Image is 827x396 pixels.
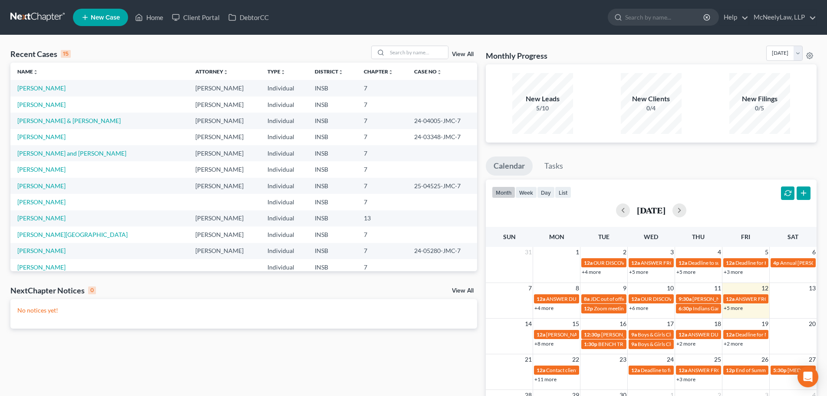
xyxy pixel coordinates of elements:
td: 24-03348-JMC-7 [407,129,477,145]
td: INSB [308,145,357,161]
span: 17 [666,319,675,329]
td: 7 [357,226,407,243]
div: 5/10 [512,104,573,113]
a: [PERSON_NAME] and [PERSON_NAME] [17,150,126,157]
a: [PERSON_NAME] [17,263,66,271]
span: 7 [527,283,533,293]
span: 12a [584,260,593,266]
td: [PERSON_NAME] [188,243,260,259]
span: [PERSON_NAME]- Mediation [692,296,759,302]
i: unfold_more [223,70,228,75]
i: unfold_more [280,70,286,75]
i: unfold_more [437,70,442,75]
span: 12a [726,260,735,266]
span: ANSWER FROM [PERSON_NAME] DUE [DATE] [688,367,797,373]
a: [PERSON_NAME] [17,214,66,222]
td: 7 [357,97,407,113]
td: INSB [308,80,357,96]
td: [PERSON_NAME] [188,97,260,113]
span: ANSWER FROM FARMERS BANK DUE [DATE] [641,260,747,266]
td: [PERSON_NAME] [188,210,260,226]
span: 6:30p [679,305,692,312]
td: Individual [260,129,308,145]
span: 12a [537,296,545,302]
td: INSB [308,243,357,259]
span: OUR DISCOVERY RESPONSES DUE [DATE] [641,296,740,302]
h2: [DATE] [637,206,666,215]
a: +4 more [534,305,554,311]
a: Tasks [537,156,571,176]
td: Individual [260,80,308,96]
span: Indians Game [693,305,724,312]
td: INSB [308,259,357,275]
span: 12a [537,367,545,373]
span: End of Summer Cookout [736,367,791,373]
span: Boys & Girls Club Agency Review [638,341,712,347]
a: +11 more [534,376,557,383]
span: 4 [717,247,722,257]
span: 20 [808,319,817,329]
a: +8 more [534,340,554,347]
td: 7 [357,243,407,259]
a: +2 more [676,340,695,347]
td: 7 [357,129,407,145]
td: 7 [357,80,407,96]
span: Zoom meeting with [PERSON_NAME] [594,305,679,312]
a: +3 more [724,269,743,275]
a: +5 more [629,269,648,275]
td: 7 [357,113,407,129]
span: Deadline to submit mediation submissions [688,260,783,266]
a: +5 more [676,269,695,275]
td: INSB [308,129,357,145]
a: Help [719,10,748,25]
div: New Leads [512,94,573,104]
td: INSB [308,97,357,113]
span: 12a [631,260,640,266]
td: 7 [357,145,407,161]
span: 9 [622,283,627,293]
td: 13 [357,210,407,226]
a: [PERSON_NAME][GEOGRAPHIC_DATA] [17,231,128,238]
td: 24-04005-JMC-7 [407,113,477,129]
a: Typeunfold_more [267,68,286,75]
a: +3 more [676,376,695,383]
td: Individual [260,113,308,129]
span: Deadline to file notice with the court re contact with defendant [641,367,781,373]
button: day [537,186,555,198]
td: 7 [357,161,407,177]
input: Search by name... [625,9,705,25]
span: [PERSON_NAME]- 9th monthly payment due [546,331,648,338]
td: [PERSON_NAME] [188,161,260,177]
span: ANSWER DUE FROM DEFENDANTS [DATE] [688,331,790,338]
span: 12p [584,305,593,312]
span: 14 [524,319,533,329]
span: 18 [713,319,722,329]
span: [PERSON_NAME] Small Claims [601,331,671,338]
a: [PERSON_NAME] [17,166,66,173]
span: 12a [631,296,640,302]
div: New Clients [621,94,682,104]
button: week [515,186,537,198]
span: 9a [631,341,637,347]
a: Case Nounfold_more [414,68,442,75]
td: 7 [357,178,407,194]
a: +5 more [724,305,743,311]
a: View All [452,288,474,294]
span: BENCH TRIAL - Cause No. 30D02-2508-SC-000682 [598,341,716,347]
a: [PERSON_NAME] [17,101,66,108]
span: 12a [726,296,735,302]
span: 24 [666,354,675,365]
td: Individual [260,161,308,177]
span: 16 [619,319,627,329]
td: 24-05280-JMC-7 [407,243,477,259]
span: 31 [524,247,533,257]
span: 25 [713,354,722,365]
span: 9a [631,331,637,338]
a: Nameunfold_more [17,68,38,75]
span: 10 [666,283,675,293]
a: Home [131,10,168,25]
span: Sat [787,233,798,240]
span: 12a [537,331,545,338]
td: INSB [308,210,357,226]
i: unfold_more [338,70,343,75]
